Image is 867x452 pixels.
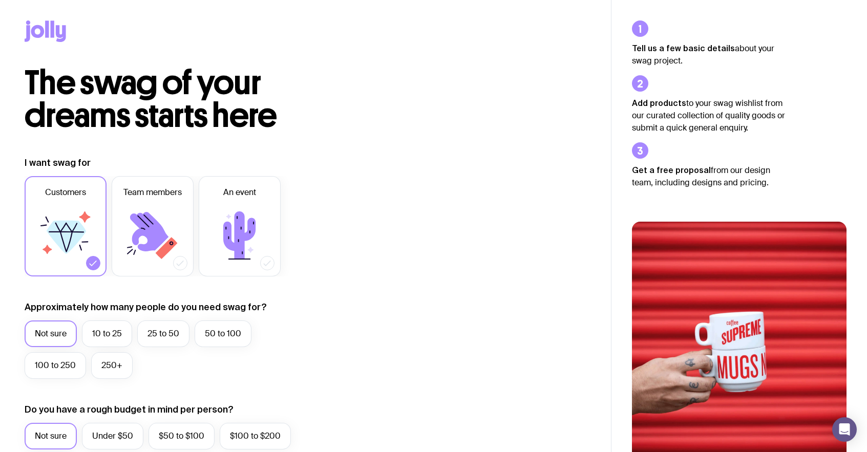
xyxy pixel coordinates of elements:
label: 50 to 100 [195,320,251,347]
span: An event [223,186,256,199]
strong: Add products [632,98,686,107]
p: from our design team, including designs and pricing. [632,164,786,189]
div: Open Intercom Messenger [832,417,857,442]
label: Do you have a rough budget in mind per person? [25,403,234,416]
p: about your swag project. [632,42,786,67]
label: 250+ [91,352,133,379]
span: Customers [45,186,86,199]
strong: Tell us a few basic details [632,44,735,53]
span: The swag of your dreams starts here [25,62,277,136]
label: 10 to 25 [82,320,132,347]
label: $50 to $100 [149,423,215,449]
label: Approximately how many people do you need swag for? [25,301,267,313]
label: 25 to 50 [137,320,189,347]
label: Under $50 [82,423,143,449]
label: Not sure [25,320,77,347]
p: to your swag wishlist from our curated collection of quality goods or submit a quick general enqu... [632,97,786,134]
strong: Get a free proposal [632,165,711,175]
label: 100 to 250 [25,352,86,379]
label: Not sure [25,423,77,449]
label: I want swag for [25,157,91,169]
label: $100 to $200 [220,423,291,449]
span: Team members [123,186,182,199]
